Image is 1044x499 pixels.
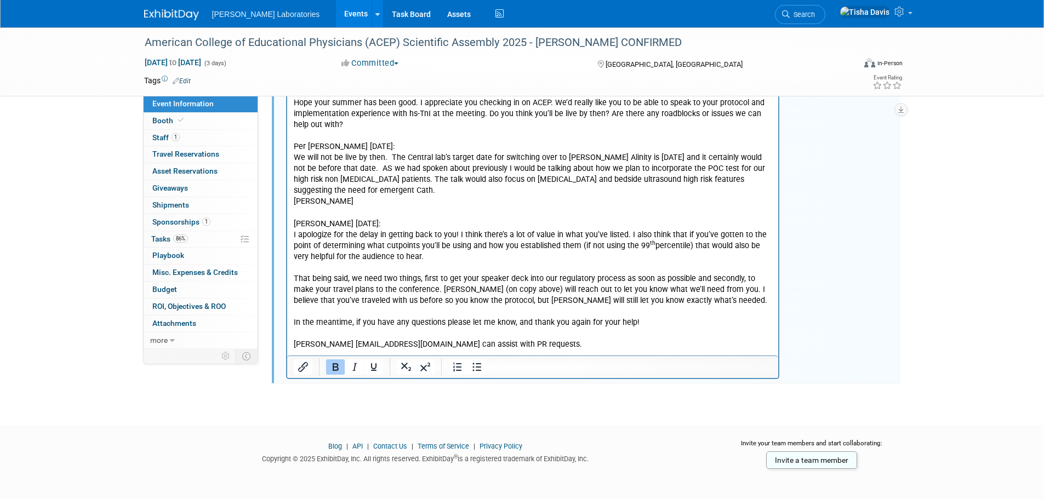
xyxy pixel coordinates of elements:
a: Tasks86% [144,231,258,248]
span: 1 [172,133,180,141]
td: Toggle Event Tabs [235,349,258,363]
button: Italic [345,359,364,375]
a: API [352,442,363,450]
img: ExhibitDay [144,9,199,20]
a: Budget [144,282,258,298]
a: ROI, Objectives & ROO [144,299,258,315]
span: ROI, Objectives & ROO [152,302,226,311]
span: | [364,442,372,450]
a: Invite a team member [766,451,857,469]
span: Attachments [152,319,196,328]
span: [GEOGRAPHIC_DATA], [GEOGRAPHIC_DATA] [606,60,743,68]
span: Booth [152,116,186,125]
a: Booth [144,113,258,129]
span: Asset Reservations [152,167,218,175]
a: Giveaways [144,180,258,197]
a: Event Information [144,96,258,112]
div: Copyright © 2025 ExhibitDay, Inc. All rights reserved. ExhibitDay is a registered trademark of Ex... [144,451,708,464]
b: [DATE] 11:30am - 12:15pm [85,269,179,278]
a: Blog [328,442,342,450]
span: | [471,442,478,450]
i: Booth reservation complete [178,117,184,123]
a: Shipments [144,197,258,214]
span: Giveaways [152,183,188,192]
span: Shipments [152,200,189,209]
span: Staff [152,133,180,142]
div: Event Format [790,57,903,73]
a: Travel Reservations [144,146,258,163]
button: Numbered list [448,359,467,375]
td: Tags [144,75,191,86]
img: Tisha Davis [840,6,890,18]
span: (3 days) [203,60,226,67]
button: Committed [338,58,403,69]
div: Invite your team members and start collaborating: [723,439,900,455]
a: Misc. Expenses & Credits [144,265,258,281]
button: Subscript [397,359,415,375]
span: Tasks [151,234,188,243]
a: Terms of Service [418,442,469,450]
a: Sponsorships1 [144,214,258,231]
span: more [150,336,168,345]
a: Privacy Policy [480,442,522,450]
a: Playbook [144,248,258,264]
button: Underline [364,359,383,375]
span: | [409,442,416,450]
span: [PERSON_NAME] Laboratories [212,10,320,19]
div: In-Person [877,59,903,67]
a: Edit [173,77,191,85]
sup: ® [454,454,458,460]
span: Search [790,10,815,19]
b: ACEP is hs-TnI per [PERSON_NAME] and [PERSON_NAME] [7,291,213,300]
button: Insert/edit link [294,359,312,375]
span: | [344,442,351,450]
button: Bold [326,359,345,375]
div: American College of Educational Physicians (ACEP) Scientific Assembly 2025 - [PERSON_NAME] CONFIRMED [141,33,838,53]
a: Search [775,5,825,24]
span: 86% [173,234,188,243]
img: Format-Inperson.png [864,59,875,67]
b: BUDGET $50,000 [7,5,66,14]
span: Travel Reservations [152,150,219,158]
button: Superscript [416,359,435,375]
span: Playbook [152,251,184,260]
a: Attachments [144,316,258,332]
div: Event Rating [872,75,902,81]
button: Bullet list [467,359,486,375]
span: Misc. Expenses & Credits [152,268,238,277]
a: Contact Us [373,442,407,450]
td: Personalize Event Tab Strip [216,349,236,363]
span: [DATE] [DATE] [144,58,202,67]
a: Staff1 [144,130,258,146]
a: Asset Reservations [144,163,258,180]
span: Budget [152,285,177,294]
span: 1 [202,217,210,226]
span: to [168,58,178,67]
a: more [144,332,258,349]
span: Sponsorships [152,217,210,226]
span: Event Information [152,99,214,108]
